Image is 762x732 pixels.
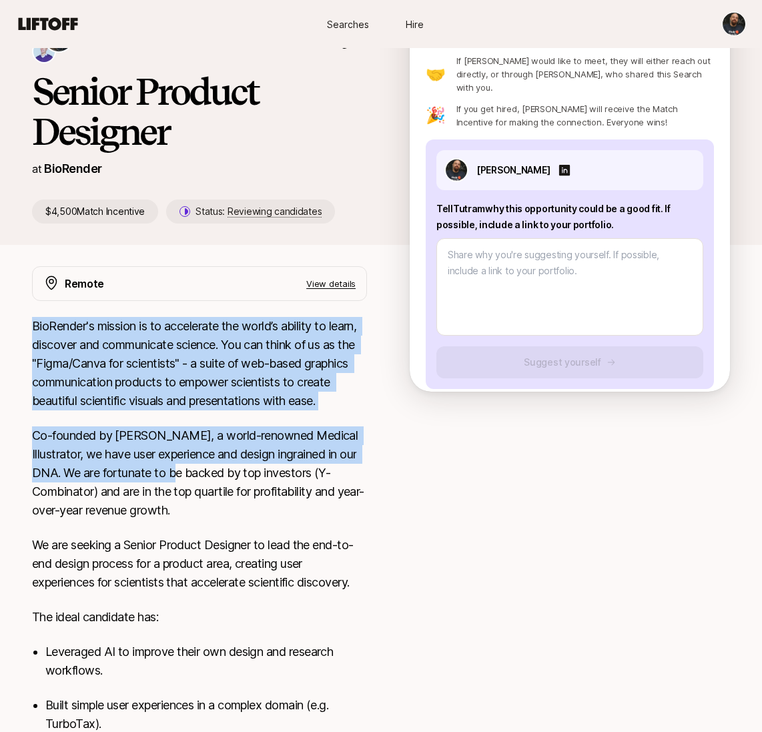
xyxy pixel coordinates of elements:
[456,54,714,94] p: If [PERSON_NAME] would like to meet, they will either reach out directly, or through [PERSON_NAME...
[32,536,367,592] p: We are seeking a Senior Product Designer to lead the end-to-end design process for a product area...
[381,12,448,37] a: Hire
[32,608,367,627] p: The ideal candidate has:
[722,12,746,36] button: Rodrigo Amazonas
[314,12,381,37] a: Searches
[426,66,446,82] p: 🤝
[44,161,101,175] a: BioRender
[306,277,356,290] p: View details
[327,17,369,31] span: Searches
[45,643,367,680] p: Leveraged AI to improve their own design and research workflows.
[436,201,703,233] p: Tell Tutram why this opportunity could be a good fit . If possible, include a link to your portfo...
[32,160,41,177] p: at
[456,102,714,129] p: If you get hired, [PERSON_NAME] will receive the Match Incentive for making the connection. Every...
[228,206,322,218] span: Reviewing candidates
[723,13,745,35] img: Rodrigo Amazonas
[476,162,550,178] p: [PERSON_NAME]
[406,17,424,31] span: Hire
[446,159,467,181] img: ACg8ocLRsMkwyEIYH1rr2tkk4y07knwbbY7HIUbWNpcsQ5qYOkE10ctY=s160-c
[32,317,367,410] p: BioRender's mission is to accelerate the world’s ability to learn, discover and communicate scien...
[196,204,322,220] p: Status:
[426,107,446,123] p: 🎉
[32,426,367,520] p: Co-founded by [PERSON_NAME], a world-renowned Medical Illustrator, we have user experience and de...
[33,41,55,62] img: Jon Fan
[32,200,158,224] p: $4,500 Match Incentive
[65,275,104,292] p: Remote
[32,71,367,151] h1: Senior Product Designer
